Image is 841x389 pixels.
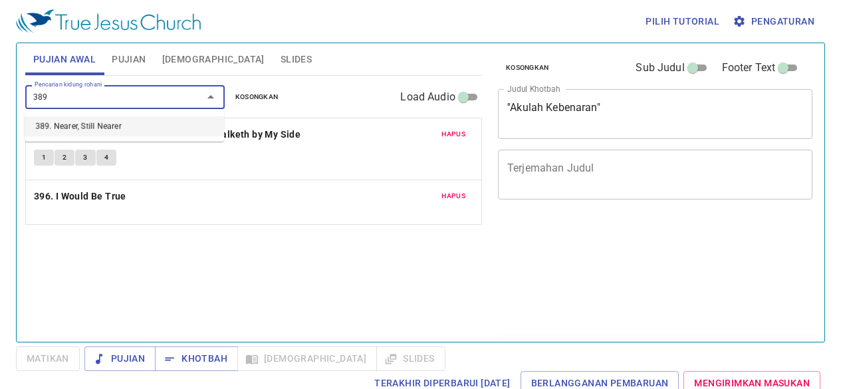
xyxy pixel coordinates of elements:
span: 4 [104,152,108,164]
span: Pengaturan [735,13,814,30]
button: 2 [55,150,74,166]
span: 2 [62,152,66,164]
span: Slides [281,51,312,68]
span: [DEMOGRAPHIC_DATA] [162,51,265,68]
button: Kosongkan [498,60,557,76]
button: Kosongkan [227,89,287,105]
li: 389. Nearer, Still Nearer [25,116,224,136]
button: Pilih tutorial [640,9,725,34]
b: 396. I Would Be True [34,188,126,205]
span: Pujian [112,51,146,68]
button: 1 [34,150,54,166]
iframe: from-child [493,213,751,330]
span: Footer Text [722,60,776,76]
button: Pengaturan [730,9,820,34]
span: Pujian [95,350,145,367]
span: Hapus [441,128,465,140]
span: 1 [42,152,46,164]
span: Load Audio [400,89,455,105]
button: Khotbah [155,346,238,371]
button: Hapus [433,188,473,204]
textarea: ''Akulah Kebenaran" [507,101,803,126]
button: 3 [75,150,95,166]
button: 396. I Would Be True [34,188,128,205]
span: 3 [83,152,87,164]
button: Close [201,88,220,106]
span: Hapus [441,190,465,202]
button: Pujian [84,346,156,371]
span: Kosongkan [506,62,549,74]
span: Khotbah [166,350,227,367]
span: Sub Judul [636,60,684,76]
img: True Jesus Church [16,9,201,33]
span: Pilih tutorial [646,13,719,30]
span: Kosongkan [235,91,279,103]
button: Hapus [433,126,473,142]
button: 4 [96,150,116,166]
span: Pujian Awal [33,51,96,68]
